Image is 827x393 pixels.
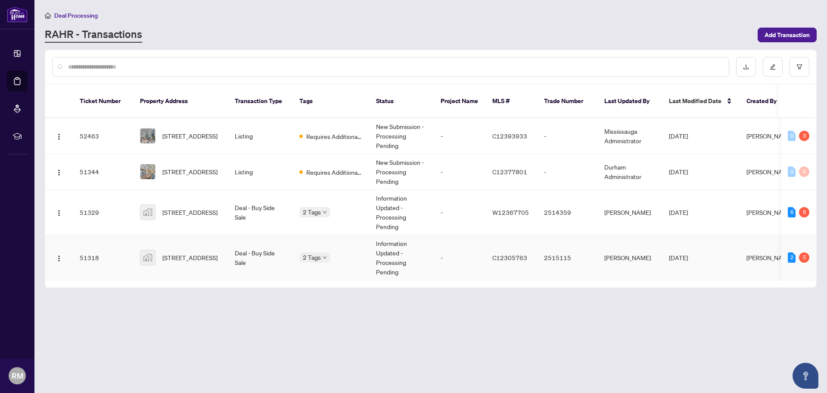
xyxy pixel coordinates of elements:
td: - [434,190,485,235]
img: Logo [56,210,62,217]
span: download [743,64,749,70]
div: 0 [788,167,796,177]
td: 2514359 [537,190,597,235]
th: MLS # [485,85,537,118]
div: 5 [799,252,809,263]
span: [PERSON_NAME] [746,168,793,176]
img: Logo [56,255,62,262]
td: New Submission - Processing Pending [369,154,434,190]
td: Deal - Buy Side Sale [228,235,292,280]
th: Last Updated By [597,85,662,118]
td: Listing [228,118,292,154]
div: 0 [799,167,809,177]
span: Requires Additional Docs [306,167,362,177]
img: thumbnail-img [140,129,155,143]
span: Requires Additional Docs [306,132,362,141]
img: thumbnail-img [140,250,155,265]
span: C12377801 [492,168,527,176]
span: filter [796,64,802,70]
img: Logo [56,169,62,176]
span: home [45,13,51,19]
td: Mississauga Administrator [597,118,662,154]
td: - [434,154,485,190]
img: logo [7,6,28,22]
button: Logo [52,165,66,179]
th: Property Address [133,85,228,118]
button: edit [763,57,783,77]
span: [DATE] [669,132,688,140]
span: Last Modified Date [669,96,721,106]
button: Logo [52,129,66,143]
span: Add Transaction [765,28,810,42]
span: 2 Tags [303,252,321,262]
span: [STREET_ADDRESS] [162,131,218,141]
th: Tags [292,85,369,118]
span: C12393933 [492,132,527,140]
div: 0 [788,131,796,141]
button: Logo [52,251,66,264]
td: - [434,118,485,154]
td: [PERSON_NAME] [597,235,662,280]
th: Trade Number [537,85,597,118]
td: 51318 [73,235,133,280]
td: 2515115 [537,235,597,280]
span: 2 Tags [303,207,321,217]
span: [STREET_ADDRESS] [162,253,218,262]
img: Logo [56,133,62,140]
span: W12367705 [492,208,529,216]
span: [PERSON_NAME] [746,254,793,261]
th: Created By [740,85,791,118]
a: RAHR - Transactions [45,27,142,43]
span: down [323,255,327,260]
button: Open asap [793,363,818,389]
th: Last Modified Date [662,85,740,118]
th: Transaction Type [228,85,292,118]
div: 6 [799,207,809,217]
td: 51329 [73,190,133,235]
td: Information Updated - Processing Pending [369,235,434,280]
button: Add Transaction [758,28,817,42]
span: [STREET_ADDRESS] [162,167,218,176]
td: New Submission - Processing Pending [369,118,434,154]
div: 2 [788,252,796,263]
td: [PERSON_NAME] [597,190,662,235]
td: - [537,154,597,190]
button: download [736,57,756,77]
td: 51344 [73,154,133,190]
span: [PERSON_NAME] [746,208,793,216]
td: - [434,235,485,280]
td: 52463 [73,118,133,154]
th: Ticket Number [73,85,133,118]
span: RM [12,370,23,382]
span: [DATE] [669,208,688,216]
img: thumbnail-img [140,205,155,220]
span: Deal Processing [54,12,98,19]
td: Deal - Buy Side Sale [228,190,292,235]
span: down [323,210,327,214]
th: Status [369,85,434,118]
span: edit [770,64,776,70]
span: C12305763 [492,254,527,261]
td: Durham Administrator [597,154,662,190]
div: 6 [788,207,796,217]
span: [STREET_ADDRESS] [162,208,218,217]
span: [PERSON_NAME] [746,132,793,140]
span: [DATE] [669,168,688,176]
div: 3 [799,131,809,141]
img: thumbnail-img [140,164,155,179]
button: Logo [52,205,66,219]
span: [DATE] [669,254,688,261]
td: Information Updated - Processing Pending [369,190,434,235]
td: - [537,118,597,154]
td: Listing [228,154,292,190]
th: Project Name [434,85,485,118]
button: filter [790,57,809,77]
